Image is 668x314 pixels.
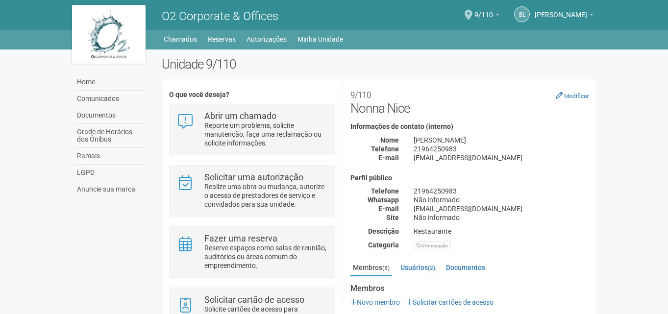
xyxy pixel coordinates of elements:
a: Comunicados [74,91,147,107]
strong: Fazer uma reserva [204,233,277,243]
div: 21964250983 [406,145,596,153]
h2: Nonna Nice [350,86,589,116]
a: Chamados [164,32,197,46]
h4: Perfil público [350,174,589,182]
strong: Telefone [371,145,399,153]
div: Não informado [406,213,596,222]
img: logo.jpg [72,5,146,64]
a: 9/110 [474,12,499,20]
div: [EMAIL_ADDRESS][DOMAIN_NAME] [406,204,596,213]
div: [PERSON_NAME] [406,136,596,145]
h4: O que você deseja? [169,91,335,98]
small: (2) [428,265,435,271]
h2: Unidade 9/110 [162,57,596,72]
div: Restaurante [406,227,596,236]
strong: Descrição [368,227,399,235]
div: Alimentação [414,241,451,250]
a: Autorizações [247,32,287,46]
a: Ramais [74,148,147,165]
strong: Site [386,214,399,221]
strong: Telefone [371,187,399,195]
a: Grade de Horários dos Ônibus [74,124,147,148]
strong: E-mail [378,205,399,213]
a: Documentos [444,260,488,275]
small: Modificar [564,93,589,99]
strong: Solicitar uma autorização [204,172,303,182]
strong: E-mail [378,154,399,162]
a: Minha Unidade [297,32,343,46]
strong: Abrir um chamado [204,111,276,121]
a: Modificar [556,92,589,99]
a: Fazer uma reserva Reserve espaços como salas de reunião, auditórios ou áreas comum do empreendime... [177,234,327,270]
a: Novo membro [350,298,400,306]
strong: Nome [380,136,399,144]
p: Reporte um problema, solicite manutenção, faça uma reclamação ou solicite informações. [204,121,327,147]
div: [EMAIL_ADDRESS][DOMAIN_NAME] [406,153,596,162]
a: [PERSON_NAME] [535,12,594,20]
div: Não informado [406,195,596,204]
span: 9/110 [474,1,493,19]
a: Usuários(2) [398,260,438,275]
strong: Membros [350,284,589,293]
h4: Informações de contato (interno) [350,123,589,130]
a: Solicitar cartões de acesso [406,298,494,306]
strong: Solicitar cartão de acesso [204,294,304,305]
strong: Whatsapp [368,196,399,204]
p: Realize uma obra ou mudança, autorize o acesso de prestadores de serviço e convidados para sua un... [204,182,327,209]
a: Membros(5) [350,260,392,276]
span: brunno lopes [535,1,587,19]
a: Solicitar uma autorização Realize uma obra ou mudança, autorize o acesso de prestadores de serviç... [177,173,327,209]
div: 21964250983 [406,187,596,195]
a: Reservas [208,32,236,46]
a: LGPD [74,165,147,181]
a: bl [514,6,530,22]
a: Home [74,74,147,91]
small: 9/110 [350,90,371,100]
a: Documentos [74,107,147,124]
strong: Categoria [368,241,399,249]
p: Reserve espaços como salas de reunião, auditórios ou áreas comum do empreendimento. [204,243,327,270]
a: Anuncie sua marca [74,181,147,197]
small: (5) [382,265,390,271]
a: Abrir um chamado Reporte um problema, solicite manutenção, faça uma reclamação ou solicite inform... [177,112,327,147]
span: O2 Corporate & Offices [162,9,278,23]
